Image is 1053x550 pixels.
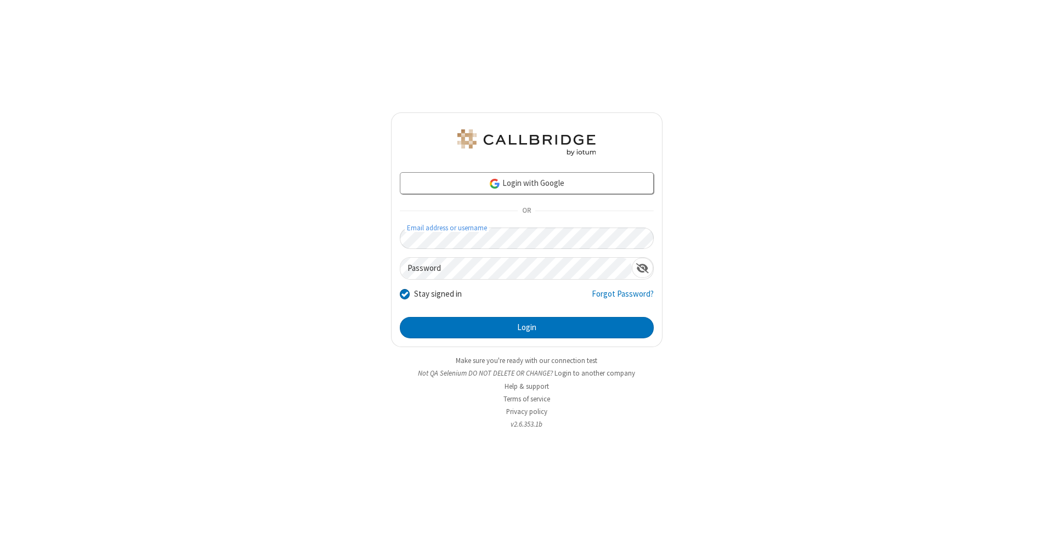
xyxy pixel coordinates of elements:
a: Help & support [505,382,549,391]
input: Password [400,258,632,279]
li: v2.6.353.1b [391,419,663,429]
a: Login with Google [400,172,654,194]
label: Stay signed in [414,288,462,300]
span: OR [518,203,535,219]
img: google-icon.png [489,178,501,190]
a: Forgot Password? [592,288,654,309]
a: Privacy policy [506,407,547,416]
div: Show password [632,258,653,278]
button: Login [400,317,654,339]
iframe: Chat [1026,521,1045,542]
li: Not QA Selenium DO NOT DELETE OR CHANGE? [391,368,663,378]
img: QA Selenium DO NOT DELETE OR CHANGE [455,129,598,156]
a: Terms of service [503,394,550,404]
input: Email address or username [400,228,654,249]
a: Make sure you're ready with our connection test [456,356,597,365]
button: Login to another company [554,368,635,378]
